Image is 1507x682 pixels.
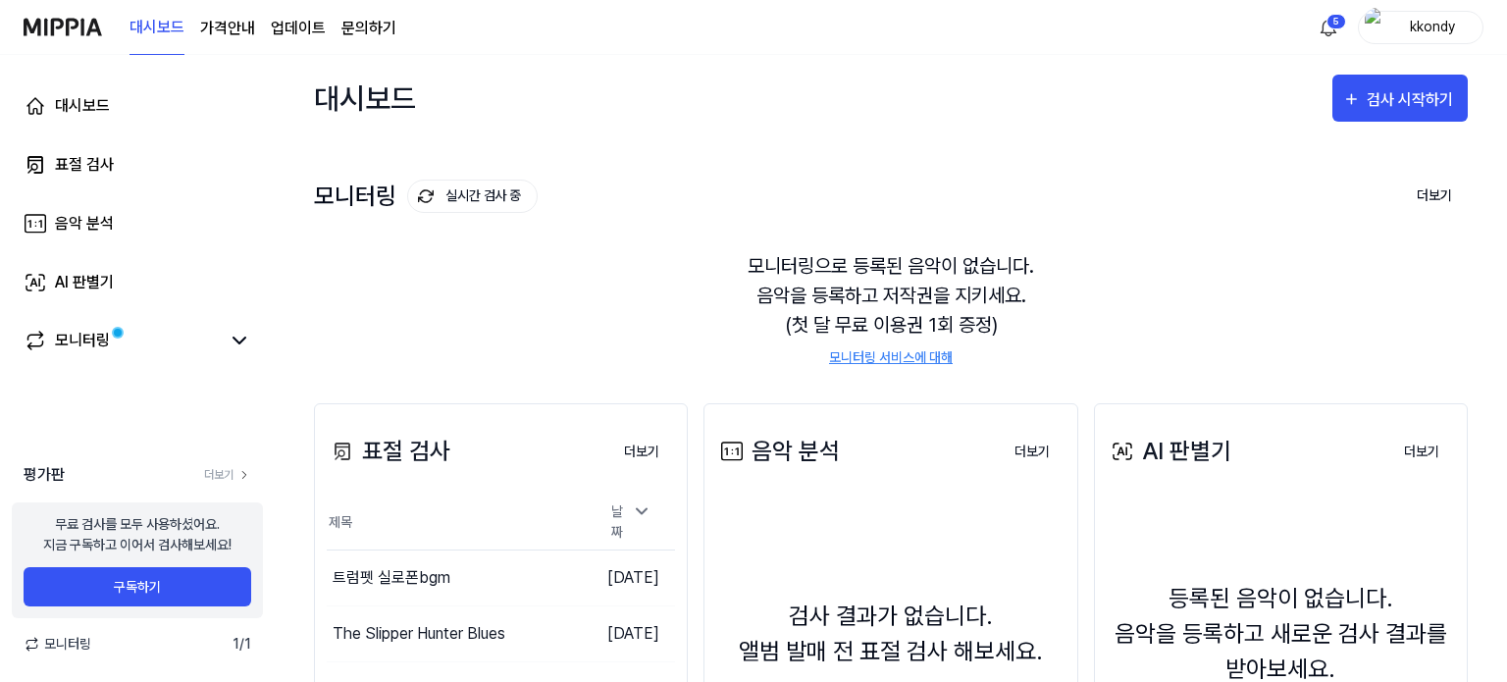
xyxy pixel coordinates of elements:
[999,431,1065,472] a: 더보기
[233,634,251,655] span: 1 / 1
[12,259,263,306] a: AI 판별기
[24,634,91,655] span: 모니터링
[204,466,251,484] a: 더보기
[55,212,114,236] div: 음악 분석
[1358,11,1483,44] button: profilekkondy
[333,622,505,646] div: The Slipper Hunter Blues
[1367,87,1458,113] div: 검사 시작하기
[1313,12,1344,43] button: 알림5
[327,434,450,469] div: 표절 검사
[43,514,232,555] div: 무료 검사를 모두 사용하셨어요. 지금 구독하고 이어서 검사해보세요!
[1394,16,1471,37] div: kkondy
[314,75,416,122] div: 대시보드
[1326,14,1346,29] div: 5
[55,153,114,177] div: 표절 검사
[327,495,588,551] th: 제목
[55,94,110,118] div: 대시보드
[314,228,1468,392] div: 모니터링으로 등록된 음악이 없습니다. 음악을 등록하고 저작권을 지키세요. (첫 달 무료 이용권 1회 증정)
[608,431,675,472] a: 더보기
[999,433,1065,472] button: 더보기
[271,17,326,40] a: 업데이트
[55,271,114,294] div: AI 판별기
[1388,433,1455,472] button: 더보기
[608,433,675,472] button: 더보기
[739,599,1043,669] div: 검사 결과가 없습니다. 앨범 발매 전 표절 검사 해보세요.
[314,180,538,213] div: 모니터링
[55,329,110,352] div: 모니터링
[12,141,263,188] a: 표절 검사
[200,17,255,40] a: 가격안내
[12,200,263,247] a: 음악 분석
[1401,176,1468,217] button: 더보기
[130,1,184,55] a: 대시보드
[12,82,263,130] a: 대시보드
[24,329,220,352] a: 모니터링
[1365,8,1388,47] img: profile
[24,567,251,606] button: 구독하기
[1388,431,1455,472] a: 더보기
[24,463,65,487] span: 평가판
[333,566,450,590] div: 트럼펫 실로폰bgm
[341,17,396,40] a: 문의하기
[603,496,659,549] div: 날짜
[829,347,953,368] a: 모니터링 서비스에 대해
[418,187,435,204] img: monitoring Icon
[1317,16,1340,39] img: 알림
[588,551,675,606] td: [DATE]
[1107,434,1231,469] div: AI 판별기
[1332,75,1468,122] button: 검사 시작하기
[588,606,675,662] td: [DATE]
[407,180,538,213] button: 실시간 검사 중
[716,434,840,469] div: 음악 분석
